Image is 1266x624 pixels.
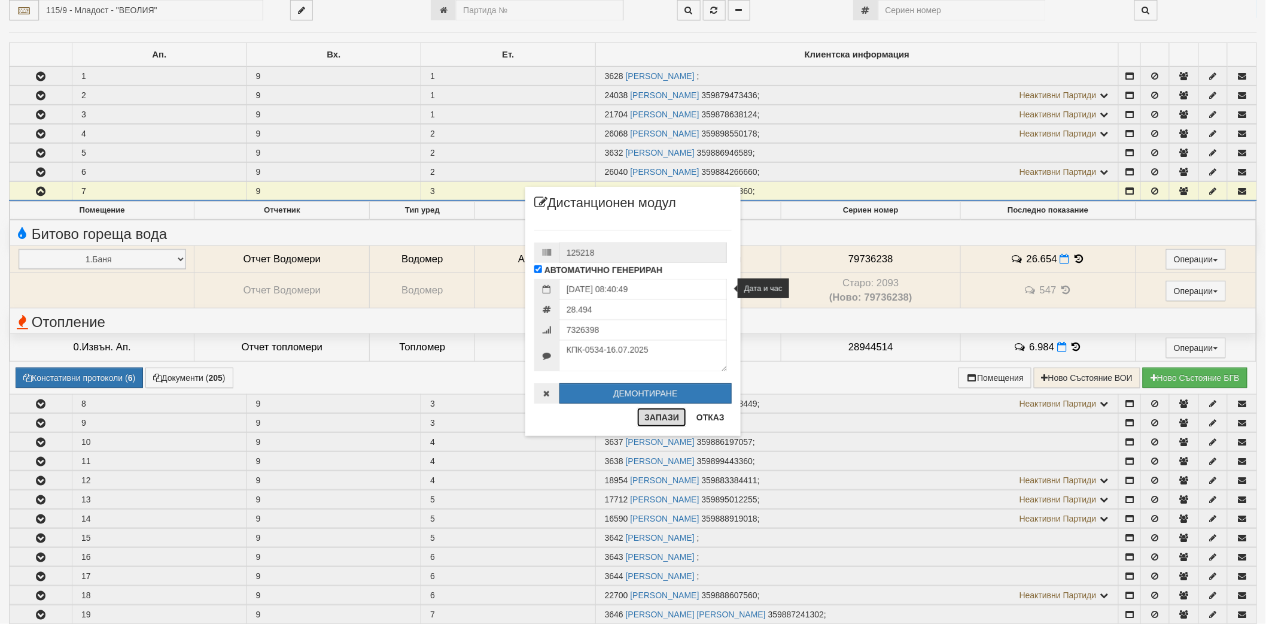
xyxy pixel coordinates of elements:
span: Дистанционен модул [534,196,676,218]
input: Номер на протокол [559,243,727,263]
label: АВТОМАТИЧНО ГЕНЕРИРАН [544,264,663,276]
input: Текущо показание [559,299,727,320]
button: Отказ [689,408,732,427]
input: Дата и час [559,279,727,299]
input: Радио номер [559,320,727,340]
button: ДЕМОНТИРАНЕ [559,383,732,404]
button: Запази [637,408,686,427]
